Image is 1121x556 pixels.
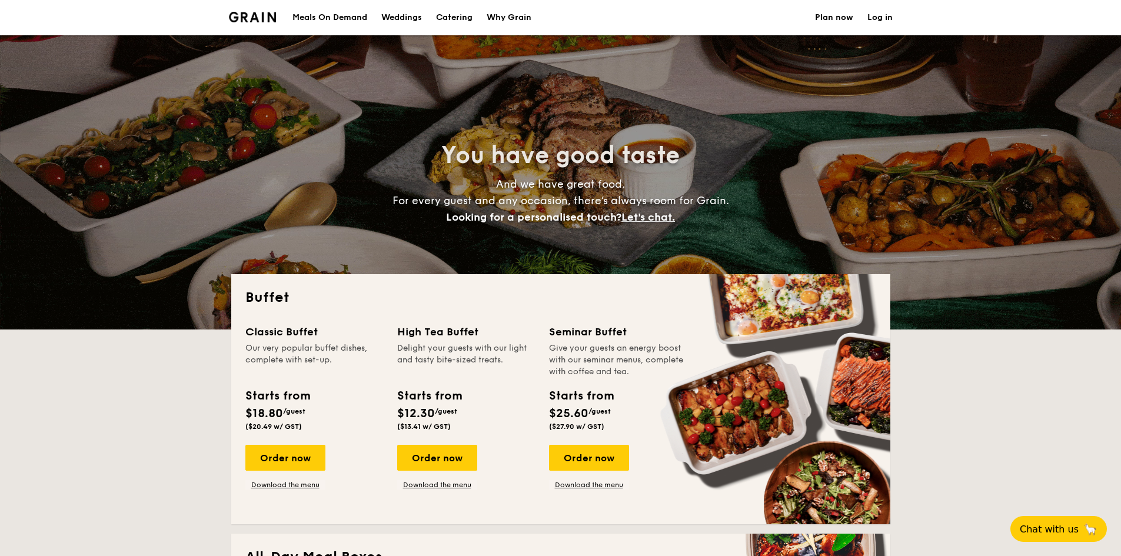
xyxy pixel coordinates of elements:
[397,387,461,405] div: Starts from
[1083,522,1097,536] span: 🦙
[397,407,435,421] span: $12.30
[397,342,535,378] div: Delight your guests with our light and tasty bite-sized treats.
[549,342,687,378] div: Give your guests an energy boost with our seminar menus, complete with coffee and tea.
[245,342,383,378] div: Our very popular buffet dishes, complete with set-up.
[1010,516,1107,542] button: Chat with us🦙
[435,407,457,415] span: /guest
[245,422,302,431] span: ($20.49 w/ GST)
[621,211,675,224] span: Let's chat.
[549,324,687,340] div: Seminar Buffet
[245,288,876,307] h2: Buffet
[397,445,477,471] div: Order now
[549,422,604,431] span: ($27.90 w/ GST)
[229,12,277,22] img: Grain
[229,12,277,22] a: Logotype
[549,387,613,405] div: Starts from
[397,324,535,340] div: High Tea Buffet
[446,211,621,224] span: Looking for a personalised touch?
[397,422,451,431] span: ($13.41 w/ GST)
[397,480,477,490] a: Download the menu
[245,324,383,340] div: Classic Buffet
[245,480,325,490] a: Download the menu
[392,178,729,224] span: And we have great food. For every guest and any occasion, there’s always room for Grain.
[283,407,305,415] span: /guest
[441,141,680,169] span: You have good taste
[549,445,629,471] div: Order now
[245,445,325,471] div: Order now
[588,407,611,415] span: /guest
[245,387,310,405] div: Starts from
[1020,524,1079,535] span: Chat with us
[549,480,629,490] a: Download the menu
[245,407,283,421] span: $18.80
[549,407,588,421] span: $25.60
